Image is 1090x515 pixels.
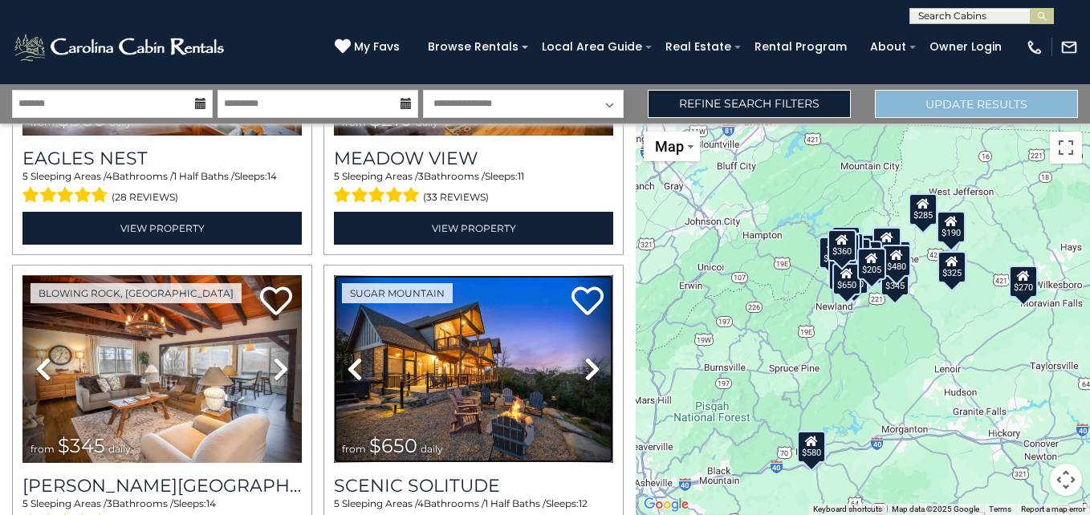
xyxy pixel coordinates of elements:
[22,275,302,462] img: thumbnail_163271882.jpeg
[334,275,613,462] img: thumbnail_169335358.jpeg
[108,443,131,455] span: daily
[22,497,28,509] span: 5
[22,169,302,208] div: Sleeping Areas / Bathrooms / Sleeps:
[872,227,901,259] div: $425
[369,434,417,457] span: $650
[22,475,302,497] a: [PERSON_NAME][GEOGRAPHIC_DATA]
[832,263,861,295] div: $650
[892,505,979,513] span: Map data ©2025 Google
[334,497,340,509] span: 5
[31,116,55,128] span: from
[937,211,966,243] div: $190
[420,34,527,59] a: Browse Rentals
[22,475,302,497] h3: Misty Ridge Lodge
[640,494,693,515] a: Open this area in Google Maps (opens a new window)
[832,226,860,258] div: $325
[640,494,693,515] img: Google
[655,138,684,155] span: Map
[417,497,424,509] span: 4
[22,170,28,182] span: 5
[862,34,914,59] a: About
[173,170,234,182] span: 1 Half Baths /
[418,170,424,182] span: 3
[909,193,937,225] div: $285
[334,148,613,169] a: Meadow View
[518,170,524,182] span: 11
[644,132,700,161] button: Change map style
[335,39,404,56] a: My Favs
[813,504,882,515] button: Keyboard shortcuts
[22,212,302,245] a: View Property
[1050,132,1082,164] button: Toggle fullscreen view
[534,34,650,59] a: Local Area Guide
[107,497,112,509] span: 3
[937,251,966,283] div: $325
[334,170,340,182] span: 5
[828,258,857,290] div: $210
[58,434,105,457] span: $345
[334,212,613,245] a: View Property
[579,497,588,509] span: 12
[882,245,911,277] div: $480
[875,90,1078,118] button: Update Results
[342,283,453,303] a: Sugar Mountain
[989,505,1011,513] a: Terms (opens in new tab)
[354,39,400,55] span: My Favs
[267,170,277,182] span: 14
[22,148,302,169] a: Eagles Nest
[1009,266,1038,298] div: $270
[31,283,242,303] a: Blowing Rock, [GEOGRAPHIC_DATA]
[342,443,366,455] span: from
[342,116,366,128] span: from
[334,475,613,497] a: Scenic Solitude
[857,248,886,280] div: $205
[421,443,443,455] span: daily
[921,34,1010,59] a: Owner Login
[881,264,909,296] div: $345
[1021,505,1085,513] a: Report a map error
[31,443,55,455] span: from
[106,170,112,182] span: 4
[109,116,132,128] span: daily
[112,187,178,208] span: (28 reviews)
[12,31,229,63] img: White-1-2.png
[416,116,438,128] span: daily
[260,285,292,319] a: Add to favorites
[1026,39,1043,56] img: phone-regular-white.png
[648,90,851,118] a: Refine Search Filters
[819,237,848,269] div: $295
[369,107,413,131] span: $210
[828,229,856,262] div: $360
[206,497,216,509] span: 14
[797,431,826,463] div: $580
[423,187,489,208] span: (33 reviews)
[1060,39,1078,56] img: mail-regular-white.png
[746,34,855,59] a: Rental Program
[485,497,546,509] span: 1 Half Baths /
[58,107,106,131] span: $360
[657,34,739,59] a: Real Estate
[571,285,604,319] a: Add to favorites
[334,169,613,208] div: Sleeping Areas / Bathrooms / Sleeps:
[1050,464,1082,496] button: Map camera controls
